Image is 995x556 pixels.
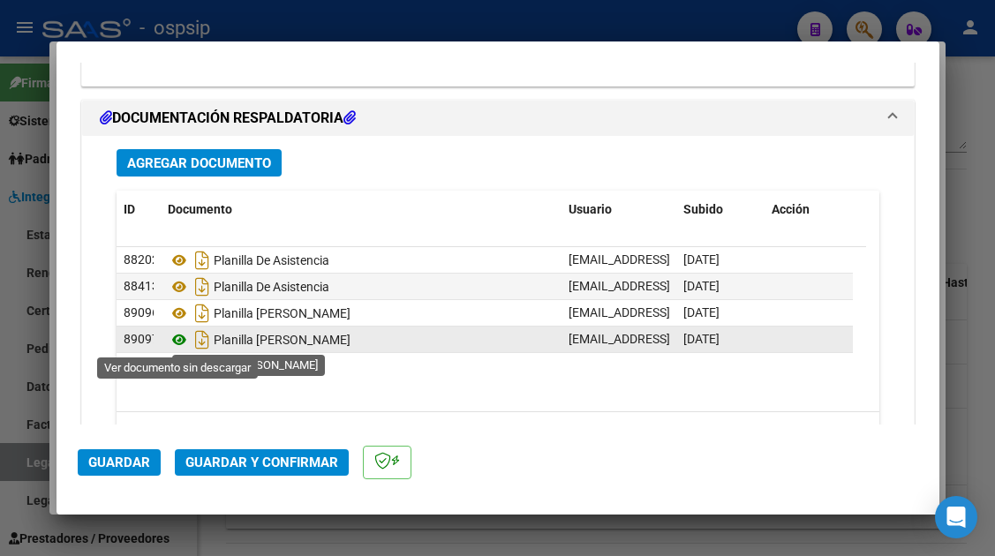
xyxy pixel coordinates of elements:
datatable-header-cell: Acción [765,191,853,229]
span: [EMAIL_ADDRESS][DOMAIN_NAME] - [PERSON_NAME] [PERSON_NAME] - [569,305,971,319]
span: 88202 [124,252,159,267]
span: 88413 [124,279,159,293]
span: [DATE] [683,279,720,293]
span: 89097 [124,332,159,346]
span: Acción [772,202,810,216]
span: Guardar [88,455,150,470]
span: Planilla [PERSON_NAME] [168,306,351,320]
span: Documento [168,202,232,216]
i: Descargar documento [191,246,214,274]
datatable-header-cell: ID [117,191,161,229]
button: Guardar [78,449,161,476]
span: [DATE] [683,252,720,267]
mat-expansion-panel-header: DOCUMENTACIÓN RESPALDATORIA [82,101,914,136]
i: Descargar documento [191,273,214,301]
span: 89096 [124,305,159,319]
span: Guardar y Confirmar [185,455,338,470]
span: Planilla [PERSON_NAME] [168,333,351,347]
div: Open Intercom Messenger [935,496,977,538]
button: Guardar y Confirmar [175,449,349,476]
span: Usuario [569,202,612,216]
span: [EMAIL_ADDRESS][DOMAIN_NAME] - [PERSON_NAME] [PERSON_NAME] - [569,332,971,346]
span: [DATE] [683,332,720,346]
datatable-header-cell: Documento [161,191,562,229]
span: [EMAIL_ADDRESS][DOMAIN_NAME] - [PERSON_NAME] [PERSON_NAME] - [569,279,971,293]
span: [DATE] [683,305,720,319]
i: Descargar documento [191,326,214,354]
span: [EMAIL_ADDRESS][DOMAIN_NAME] - [PERSON_NAME] [PERSON_NAME] - [569,252,971,267]
span: ID [124,202,135,216]
i: Descargar documento [191,299,214,327]
span: Subido [683,202,723,216]
span: Planilla De Asistencia [168,280,329,294]
h1: DOCUMENTACIÓN RESPALDATORIA [100,108,356,129]
div: DOCUMENTACIÓN RESPALDATORIA [82,136,914,497]
div: 4 total [117,412,879,456]
span: Planilla De Asistencia [168,253,329,267]
datatable-header-cell: Subido [676,191,765,229]
datatable-header-cell: Usuario [562,191,676,229]
button: Agregar Documento [117,149,282,177]
span: Agregar Documento [127,155,271,171]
